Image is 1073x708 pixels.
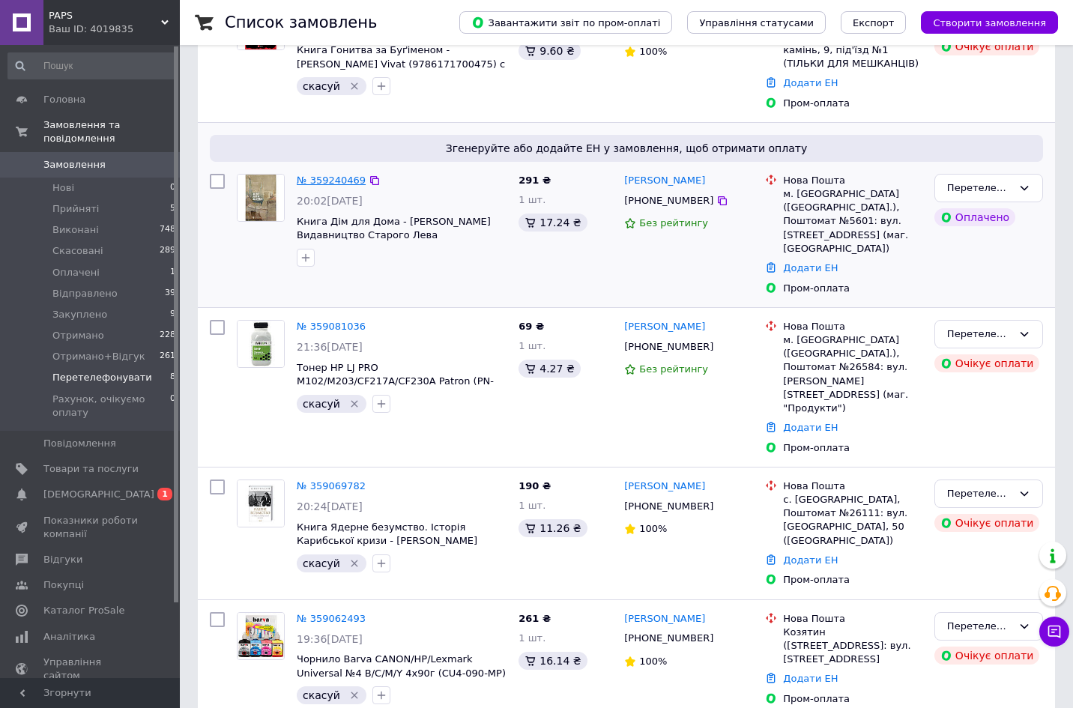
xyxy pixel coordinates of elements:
[783,441,922,455] div: Пром-оплата
[52,350,145,363] span: Отримано+Відгук
[43,488,154,501] span: [DEMOGRAPHIC_DATA]
[519,42,580,60] div: 9.60 ₴
[297,321,366,332] a: № 359081036
[238,321,284,367] img: Фото товару
[297,521,477,560] a: Книга Ядерне безумство. Історія Карибської кризи - [PERSON_NAME] (9786171512115) f
[624,612,705,626] a: [PERSON_NAME]
[43,604,124,617] span: Каталог ProSale
[297,195,363,207] span: 20:02[DATE]
[216,141,1037,156] span: Згенеруйте або додайте ЕН у замовлення, щоб отримати оплату
[621,629,716,648] div: [PHONE_NUMBER]
[624,174,705,188] a: [PERSON_NAME]
[297,362,494,401] span: Тонер HP LJ PRO M102/M203/CF217A/CF230A Patron (PN-HLJPM102-060) r
[297,216,491,255] a: Книга Дім для Дома - [PERSON_NAME] Видавництво Старого Лева (9786176794165) s
[160,223,175,237] span: 748
[783,493,922,548] div: с. [GEOGRAPHIC_DATA], Поштомат №26111: вул. [GEOGRAPHIC_DATA], 50 ([GEOGRAPHIC_DATA])
[52,393,170,420] span: Рахунок, очікуємо оплату
[297,480,366,491] a: № 359069782
[52,371,152,384] span: Перетелефонувати
[519,194,545,205] span: 1 шт.
[43,656,139,683] span: Управління сайтом
[687,11,826,34] button: Управління статусами
[459,11,672,34] button: Завантажити звіт по пром-оплаті
[934,514,1040,532] div: Очікує оплати
[783,612,922,626] div: Нова Пошта
[43,514,139,541] span: Показники роботи компанії
[934,647,1040,665] div: Очікує оплати
[783,77,838,88] a: Додати ЕН
[934,37,1040,55] div: Очікує оплати
[519,340,545,351] span: 1 шт.
[43,553,82,566] span: Відгуки
[237,479,285,527] a: Фото товару
[52,181,74,195] span: Нові
[841,11,907,34] button: Експорт
[237,612,285,660] a: Фото товару
[624,479,705,494] a: [PERSON_NAME]
[170,308,175,321] span: 9
[921,11,1058,34] button: Створити замовлення
[783,320,922,333] div: Нова Пошта
[238,480,284,527] img: Фото товару
[297,44,505,70] span: Книга Гонитва за Буґіменом - [PERSON_NAME] Vivat (9786171700475) c
[639,217,708,229] span: Без рейтингу
[947,327,1012,342] div: Перетелефонувати
[165,287,175,300] span: 39
[639,656,667,667] span: 100%
[170,393,175,420] span: 0
[160,350,175,363] span: 261
[783,187,922,255] div: м. [GEOGRAPHIC_DATA] ([GEOGRAPHIC_DATA].), Поштомат №5601: вул. [STREET_ADDRESS] (маг. [GEOGRAPHI...
[297,613,366,624] a: № 359062493
[519,500,545,511] span: 1 шт.
[238,613,284,659] img: Фото товару
[52,308,107,321] span: Закуплено
[237,174,285,222] a: Фото товару
[906,16,1058,28] a: Створити замовлення
[519,652,587,670] div: 16.14 ₴
[783,479,922,493] div: Нова Пошта
[947,181,1012,196] div: Перетелефонувати
[933,17,1046,28] span: Створити замовлення
[43,578,84,592] span: Покупці
[237,320,285,368] a: Фото товару
[348,398,360,410] svg: Видалити мітку
[160,329,175,342] span: 228
[519,214,587,232] div: 17.24 ₴
[624,320,705,334] a: [PERSON_NAME]
[348,80,360,92] svg: Видалити мітку
[621,497,716,516] div: [PHONE_NUMBER]
[1039,617,1069,647] button: Чат з покупцем
[947,486,1012,502] div: Перетелефонувати
[783,573,922,587] div: Пром-оплата
[519,360,580,378] div: 4.27 ₴
[52,329,104,342] span: Отримано
[303,689,340,701] span: скасуй
[519,632,545,644] span: 1 шт.
[52,244,103,258] span: Скасовані
[52,287,118,300] span: Відправлено
[783,422,838,433] a: Додати ЕН
[783,282,922,295] div: Пром-оплата
[43,630,95,644] span: Аналітика
[519,175,551,186] span: 291 ₴
[52,202,99,216] span: Прийняті
[43,437,116,450] span: Повідомлення
[170,181,175,195] span: 0
[297,500,363,512] span: 20:24[DATE]
[519,519,587,537] div: 11.26 ₴
[783,673,838,684] a: Додати ЕН
[519,480,551,491] span: 190 ₴
[49,9,161,22] span: PAPS
[170,202,175,216] span: 5
[947,619,1012,635] div: Перетелефонувати
[639,363,708,375] span: Без рейтингу
[297,633,363,645] span: 19:36[DATE]
[225,13,377,31] h1: Список замовлень
[297,175,366,186] a: № 359240469
[519,613,551,624] span: 261 ₴
[297,653,506,692] a: Чорнило Barva CANON/HP/Lexmark Universal №4 B/C/M/Y 4х90г (CU4-090-MP) x
[783,262,838,273] a: Додати ЕН
[639,523,667,534] span: 100%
